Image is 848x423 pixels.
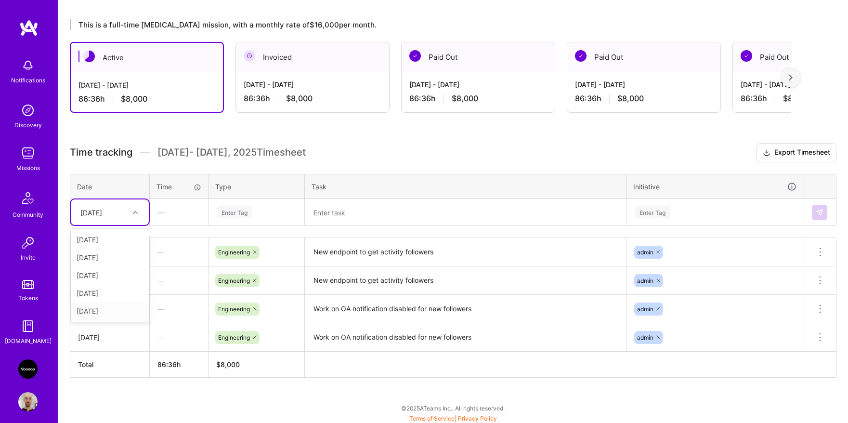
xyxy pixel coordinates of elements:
[18,392,38,411] img: User Avatar
[757,143,836,162] button: Export Timesheet
[18,101,38,120] img: discovery
[306,296,625,322] textarea: Work on OA notification disabled for new followers
[70,19,791,30] div: This is a full-time [MEDICAL_DATA] mission, with a monthly rate of $16,000 per month.
[236,42,389,72] div: Invoiced
[70,146,132,159] span: Time tracking
[150,268,208,293] div: —
[617,93,644,104] span: $8,000
[306,267,625,294] textarea: New endpoint to get activity followers
[816,209,823,216] img: Submit
[635,205,670,220] div: Enter Tag
[409,50,421,62] img: Paid Out
[71,284,149,302] div: [DATE]
[71,266,149,284] div: [DATE]
[78,80,215,90] div: [DATE] - [DATE]
[409,415,497,422] span: |
[18,233,38,252] img: Invite
[78,332,142,343] div: [DATE]
[157,146,306,159] span: [DATE] - [DATE] , 2025 Timesheet
[157,182,201,192] div: Time
[567,42,720,72] div: Paid Out
[409,93,547,104] div: 86:36 h
[58,396,848,420] div: © 2025 ATeams Inc., All rights reserved.
[11,75,45,85] div: Notifications
[306,239,625,265] textarea: New endpoint to get activity followers
[217,205,252,220] div: Enter Tag
[71,231,149,249] div: [DATE]
[244,50,255,62] img: Invoiced
[18,293,38,303] div: Tokens
[21,252,36,263] div: Invite
[218,249,250,256] span: Engineering
[150,239,208,265] div: —
[5,336,52,346] div: [DOMAIN_NAME]
[637,249,653,256] span: admin
[637,305,653,313] span: admin
[19,19,39,37] img: logo
[78,94,215,104] div: 86:36 h
[71,43,223,72] div: Active
[244,93,381,104] div: 86:36 h
[306,324,625,351] textarea: Work on OA notification disabled for new followers
[150,325,208,350] div: —
[18,144,38,163] img: teamwork
[71,249,149,266] div: [DATE]
[209,174,305,199] th: Type
[218,277,250,284] span: Engineering
[150,352,209,378] th: 86:36h
[637,277,653,284] span: admin
[218,334,250,341] span: Engineering
[18,317,38,336] img: guide book
[133,210,138,215] i: icon Chevron
[286,93,313,104] span: $8,000
[409,415,455,422] a: Terms of Service
[741,50,752,62] img: Paid Out
[218,305,250,313] span: Engineering
[150,199,208,225] div: —
[637,334,653,341] span: admin
[402,42,555,72] div: Paid Out
[14,120,42,130] div: Discovery
[70,352,150,378] th: Total
[70,174,150,199] th: Date
[244,79,381,90] div: [DATE] - [DATE]
[71,302,149,320] div: [DATE]
[458,415,497,422] a: Privacy Policy
[150,296,208,322] div: —
[789,74,793,81] img: right
[409,79,547,90] div: [DATE] - [DATE]
[452,93,478,104] span: $8,000
[16,392,40,411] a: User Avatar
[22,280,34,289] img: tokens
[305,174,626,199] th: Task
[633,181,797,192] div: Initiative
[13,210,43,220] div: Community
[18,56,38,75] img: bell
[121,94,147,104] span: $8,000
[209,352,305,378] th: $8,000
[763,148,770,158] i: icon Download
[575,79,713,90] div: [DATE] - [DATE]
[16,186,39,210] img: Community
[575,93,713,104] div: 86:36 h
[80,207,102,217] div: [DATE]
[83,51,95,62] img: Active
[18,359,38,379] img: VooDoo (BeReal): Engineering Execution Squad
[16,163,40,173] div: Missions
[783,93,809,104] span: $8,000
[575,50,587,62] img: Paid Out
[16,359,40,379] a: VooDoo (BeReal): Engineering Execution Squad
